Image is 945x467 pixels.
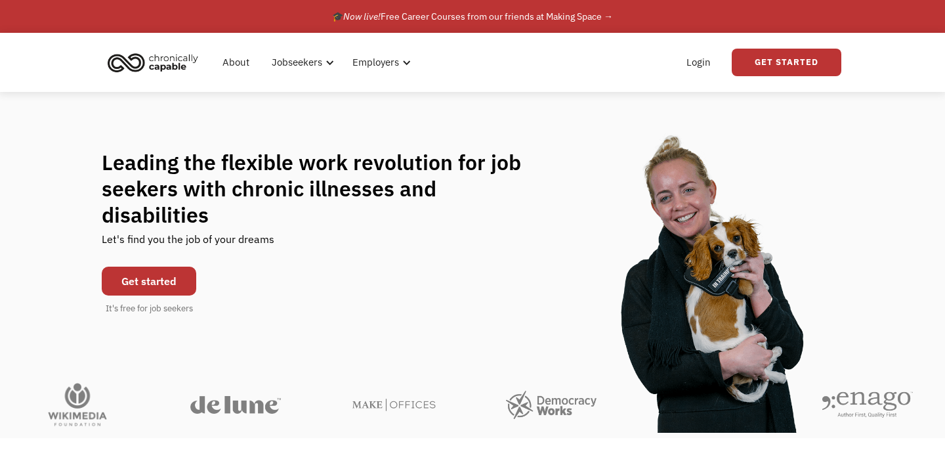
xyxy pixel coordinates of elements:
[343,11,381,22] em: Now live!
[264,41,338,83] div: Jobseekers
[272,55,322,70] div: Jobseekers
[106,302,193,315] div: It's free for job seekers
[679,41,719,83] a: Login
[102,267,196,296] a: Get started
[104,48,208,77] a: home
[102,228,274,260] div: Let's find you the job of your dreams
[345,41,415,83] div: Employers
[332,9,613,24] div: 🎓 Free Career Courses from our friends at Making Space →
[104,48,202,77] img: Chronically Capable logo
[352,55,399,70] div: Employers
[102,149,547,228] h1: Leading the flexible work revolution for job seekers with chronic illnesses and disabilities
[215,41,257,83] a: About
[732,49,841,76] a: Get Started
